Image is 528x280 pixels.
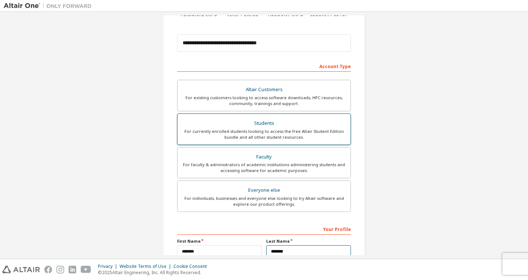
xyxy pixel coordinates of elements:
div: Website Terms of Use [120,264,173,269]
img: altair_logo.svg [2,266,40,273]
img: instagram.svg [56,266,64,273]
div: Faculty [182,152,346,162]
img: Altair One [4,2,95,10]
div: Account Type [177,60,351,72]
div: For faculty & administrators of academic institutions administering students and accessing softwa... [182,162,346,173]
img: youtube.svg [81,266,91,273]
div: Your Profile [177,223,351,235]
p: © 2025 Altair Engineering, Inc. All Rights Reserved. [98,269,211,276]
div: For currently enrolled students looking to access the free Altair Student Edition bundle and all ... [182,128,346,140]
label: First Name [177,238,262,244]
div: Privacy [98,264,120,269]
img: linkedin.svg [69,266,76,273]
div: Everyone else [182,185,346,195]
img: facebook.svg [44,266,52,273]
div: For existing customers looking to access software downloads, HPC resources, community, trainings ... [182,95,346,107]
div: Altair Customers [182,85,346,95]
div: For individuals, businesses and everyone else looking to try Altair software and explore our prod... [182,195,346,207]
label: Last Name [266,238,351,244]
div: Students [182,118,346,128]
div: Cookie Consent [173,264,211,269]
